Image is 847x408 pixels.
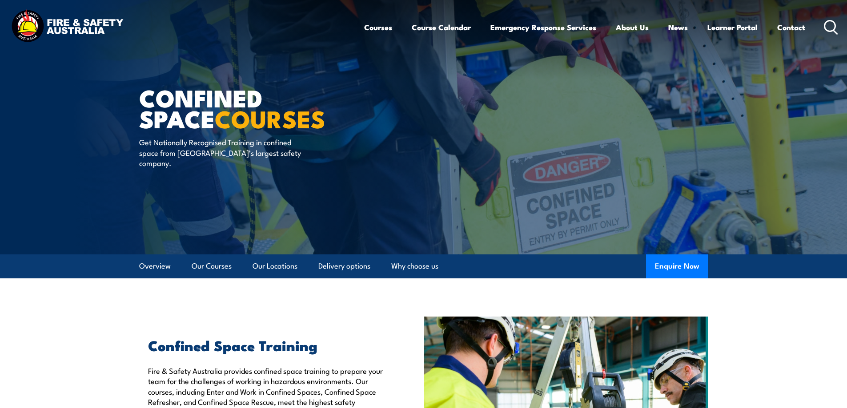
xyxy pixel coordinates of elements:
[490,16,596,39] a: Emergency Response Services
[139,254,171,278] a: Overview
[139,87,359,128] h1: Confined Space
[707,16,758,39] a: Learner Portal
[215,99,325,136] strong: COURSES
[668,16,688,39] a: News
[777,16,805,39] a: Contact
[139,137,301,168] p: Get Nationally Recognised Training in confined space from [GEOGRAPHIC_DATA]’s largest safety comp...
[616,16,649,39] a: About Us
[192,254,232,278] a: Our Courses
[391,254,438,278] a: Why choose us
[148,339,383,351] h2: Confined Space Training
[646,254,708,278] button: Enquire Now
[412,16,471,39] a: Course Calendar
[364,16,392,39] a: Courses
[253,254,297,278] a: Our Locations
[318,254,370,278] a: Delivery options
